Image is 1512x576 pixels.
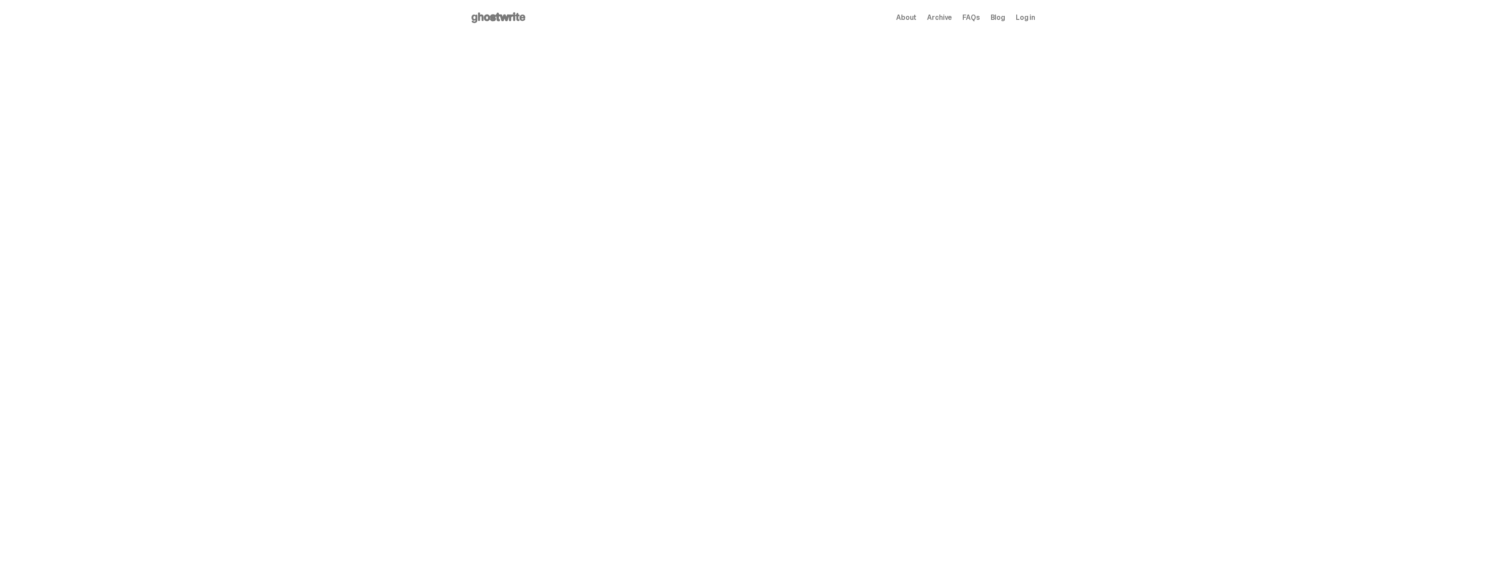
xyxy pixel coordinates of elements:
[991,14,1005,21] a: Blog
[962,14,980,21] a: FAQs
[896,14,916,21] a: About
[1016,14,1035,21] a: Log in
[927,14,952,21] a: Archive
